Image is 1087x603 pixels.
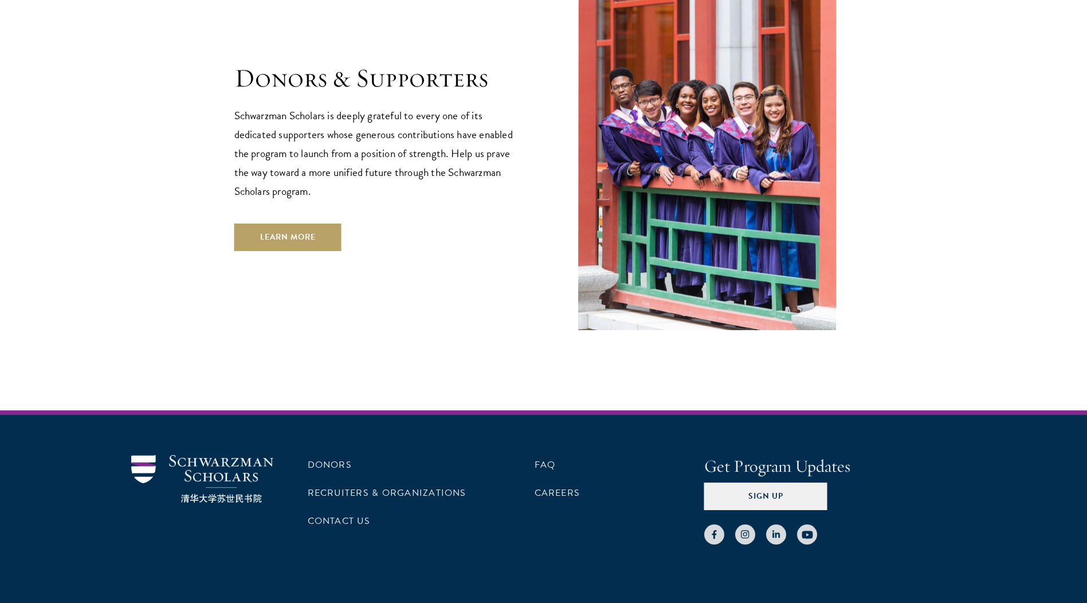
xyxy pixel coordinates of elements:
[535,486,580,500] a: Careers
[535,458,556,472] a: FAQ
[704,455,956,478] h4: Get Program Updates
[704,483,827,510] button: Sign Up
[234,62,521,95] h1: Donors & Supporters
[234,106,521,201] p: Schwarzman Scholars is deeply grateful to every one of its dedicated supporters whose generous co...
[308,514,370,528] a: Contact Us
[308,458,352,472] a: Donors
[234,224,342,251] a: Learn More
[308,486,466,500] a: Recruiters & Organizations
[131,455,273,503] img: Schwarzman Scholars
